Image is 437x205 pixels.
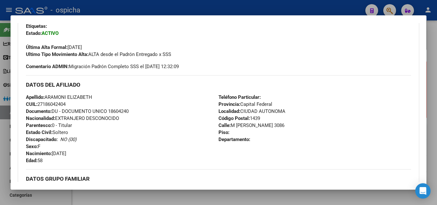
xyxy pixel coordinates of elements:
strong: Estado Civil: [26,130,52,135]
strong: Nacionalidad: [26,115,55,121]
strong: Ultimo Tipo Movimiento Alta: [26,51,88,57]
span: 0 - Titular [26,122,72,128]
span: M [PERSON_NAME] 3086 [219,122,284,128]
strong: CUIL: [26,101,37,107]
strong: Piso: [219,130,229,135]
strong: Comentario ADMIN: [26,64,69,69]
strong: Sexo: [26,144,38,149]
span: 27186042404 [26,101,66,107]
strong: Parentesco: [26,122,52,128]
span: [DATE] [26,44,82,50]
strong: Calle: [219,122,231,128]
span: ARAMONI ELIZABETH [26,94,92,100]
i: NO (00) [60,137,76,142]
strong: Departamento: [219,137,250,142]
strong: Provincia: [219,101,240,107]
strong: ACTIVO [42,30,59,36]
span: Migración Padrón Completo SSS el [DATE] 12:32:09 [26,63,179,70]
span: Soltero [26,130,68,135]
span: CIUDAD AUTONOMA [219,108,285,114]
strong: Edad: [26,158,37,163]
span: DU - DOCUMENTO UNICO 18604240 [26,108,129,114]
strong: Código Postal: [219,115,250,121]
span: 1439 [219,115,260,121]
span: Capital Federal [219,101,272,107]
h3: DATOS DEL AFILIADO [26,81,411,88]
strong: Nacimiento: [26,151,52,156]
strong: Etiquetas: [26,23,47,29]
span: F [26,144,40,149]
span: 58 [26,158,43,163]
strong: Discapacitado: [26,137,58,142]
div: Open Intercom Messenger [415,183,431,199]
h3: DATOS GRUPO FAMILIAR [26,175,411,182]
strong: Localidad: [219,108,240,114]
strong: Última Alta Formal: [26,44,68,50]
span: EXTRANJERO DESCONOCIDO [26,115,119,121]
span: ALTA desde el Padrón Entregado x SSS [26,51,171,57]
strong: Estado: [26,30,42,36]
strong: Apellido: [26,94,44,100]
span: [DATE] [26,151,66,156]
strong: Teléfono Particular: [219,94,261,100]
strong: Documento: [26,108,52,114]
